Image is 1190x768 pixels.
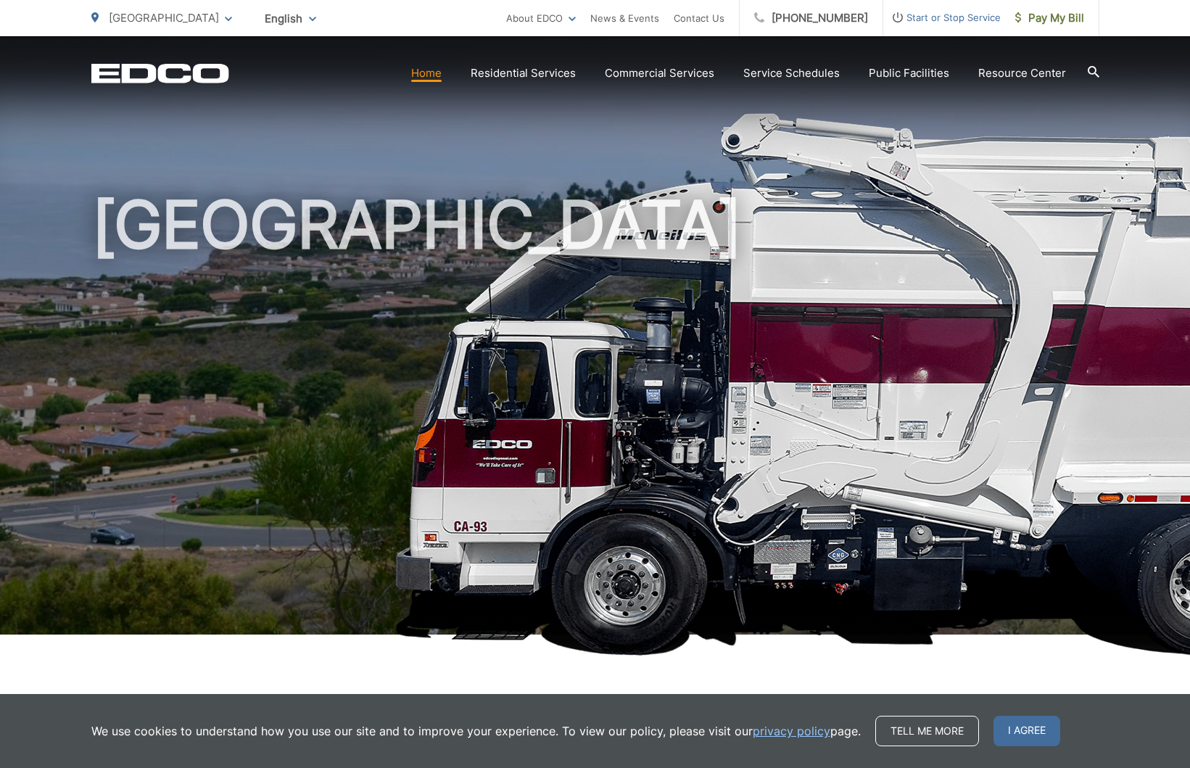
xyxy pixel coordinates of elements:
p: We use cookies to understand how you use our site and to improve your experience. To view our pol... [91,722,861,740]
span: I agree [993,716,1060,746]
a: Residential Services [471,65,576,82]
a: privacy policy [753,722,830,740]
a: Tell me more [875,716,979,746]
span: [GEOGRAPHIC_DATA] [109,11,219,25]
a: Service Schedules [743,65,840,82]
a: Public Facilities [869,65,949,82]
a: News & Events [590,9,659,27]
a: Commercial Services [605,65,714,82]
a: About EDCO [506,9,576,27]
h1: [GEOGRAPHIC_DATA] [91,189,1099,648]
span: English [254,6,327,31]
span: Pay My Bill [1015,9,1084,27]
a: EDCD logo. Return to the homepage. [91,63,229,83]
a: Contact Us [674,9,724,27]
a: Home [411,65,442,82]
a: Resource Center [978,65,1066,82]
